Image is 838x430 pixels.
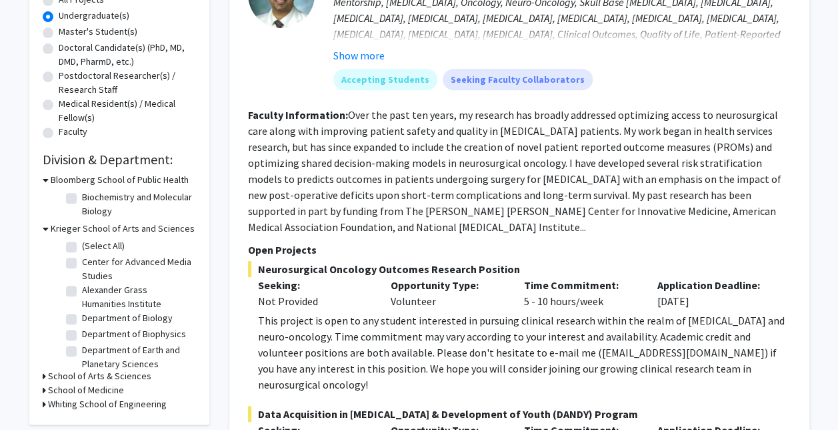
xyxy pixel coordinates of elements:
label: Alexander Grass Humanities Institute [82,283,193,311]
mat-chip: Accepting Students [333,69,437,90]
p: Application Deadline: [657,277,771,293]
label: Faculty [59,125,87,139]
fg-read-more: Over the past ten years, my research has broadly addressed optimizing access to neurosurgical car... [248,108,781,234]
div: 5 - 10 hours/week [514,277,647,309]
h2: Division & Department: [43,152,196,168]
h3: Krieger School of Arts and Sciences [51,222,195,236]
p: Seeking: [258,277,371,293]
h3: School of Arts & Sciences [48,369,151,383]
b: Faculty Information: [248,108,348,122]
label: Biochemistry and Molecular Biology [82,190,193,218]
mat-chip: Seeking Faculty Collaborators [443,69,593,90]
label: (Select All) [82,239,125,253]
p: Open Projects [248,242,791,258]
h3: Bloomberg School of Public Health [51,173,189,187]
label: Center for Advanced Media Studies [82,255,193,283]
div: [DATE] [647,277,781,309]
label: Undergraduate(s) [59,9,129,23]
button: Show more [333,47,385,63]
div: Volunteer [381,277,514,309]
label: Department of Earth and Planetary Sciences [82,343,193,371]
label: Master's Student(s) [59,25,137,39]
p: Time Commitment: [524,277,637,293]
span: Data Acquisition in [MEDICAL_DATA] & Development of Youth (DANDY) Program [248,406,791,422]
label: Doctoral Candidate(s) (PhD, MD, DMD, PharmD, etc.) [59,41,196,69]
span: Neurosurgical Oncology Outcomes Research Position [248,261,791,277]
div: Not Provided [258,293,371,309]
h3: School of Medicine [48,383,124,397]
label: Department of Biology [82,311,173,325]
p: Opportunity Type: [391,277,504,293]
label: Postdoctoral Researcher(s) / Research Staff [59,69,196,97]
div: This project is open to any student interested in pursuing clinical research within the realm of ... [258,312,791,393]
label: Medical Resident(s) / Medical Fellow(s) [59,97,196,125]
iframe: Chat [10,370,57,420]
h3: Whiting School of Engineering [48,397,167,411]
label: Department of Biophysics [82,327,186,341]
